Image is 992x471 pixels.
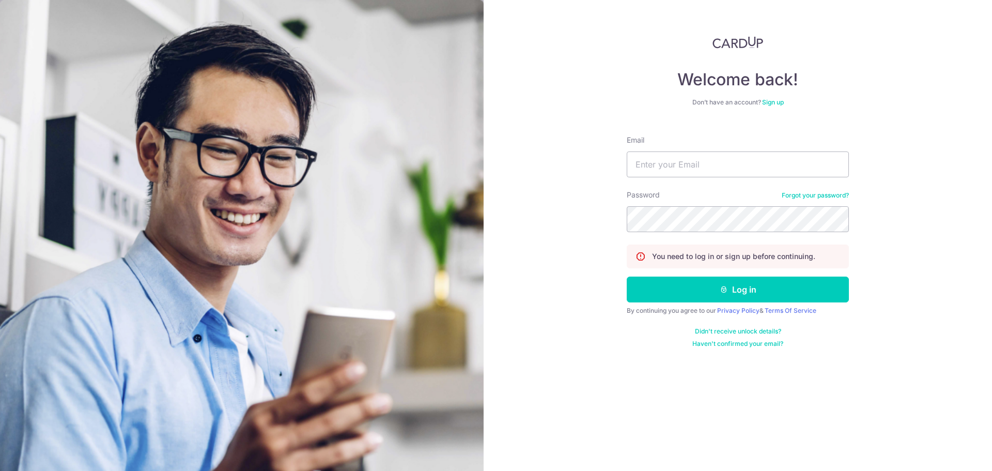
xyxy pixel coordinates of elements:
a: Didn't receive unlock details? [695,327,781,336]
input: Enter your Email [627,151,849,177]
img: CardUp Logo [712,36,763,49]
a: Forgot your password? [782,191,849,200]
button: Log in [627,277,849,302]
p: You need to log in or sign up before continuing. [652,251,815,262]
div: Don’t have an account? [627,98,849,107]
a: Haven't confirmed your email? [692,340,783,348]
a: Privacy Policy [717,307,760,314]
label: Password [627,190,660,200]
label: Email [627,135,644,145]
h4: Welcome back! [627,69,849,90]
a: Terms Of Service [765,307,816,314]
a: Sign up [762,98,784,106]
div: By continuing you agree to our & [627,307,849,315]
